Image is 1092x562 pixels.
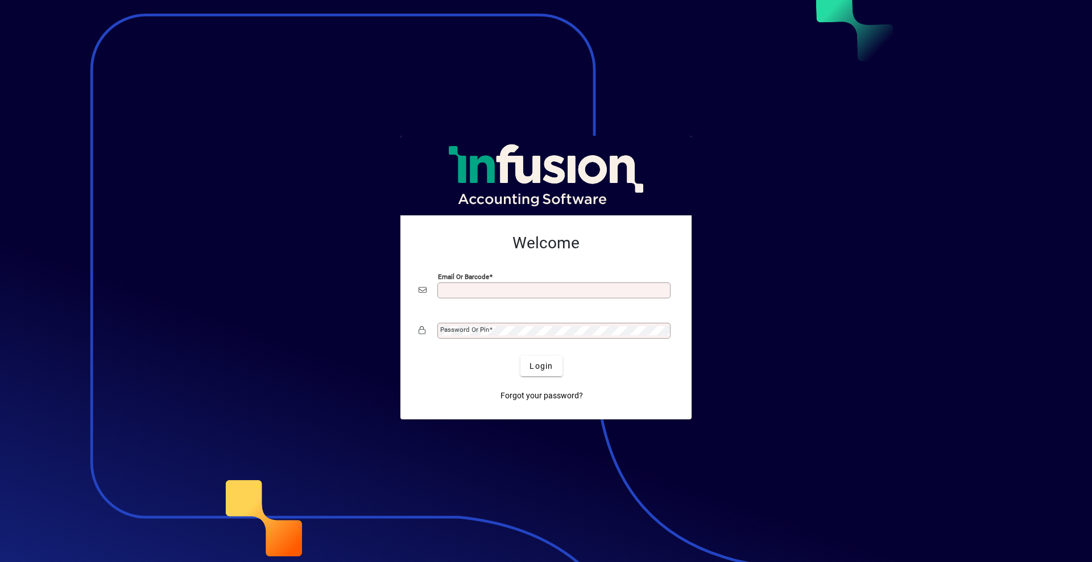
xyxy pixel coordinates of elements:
[496,385,588,406] a: Forgot your password?
[520,356,562,376] button: Login
[438,273,489,281] mat-label: Email or Barcode
[440,326,489,334] mat-label: Password or Pin
[500,390,583,402] span: Forgot your password?
[530,360,553,372] span: Login
[419,234,673,253] h2: Welcome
